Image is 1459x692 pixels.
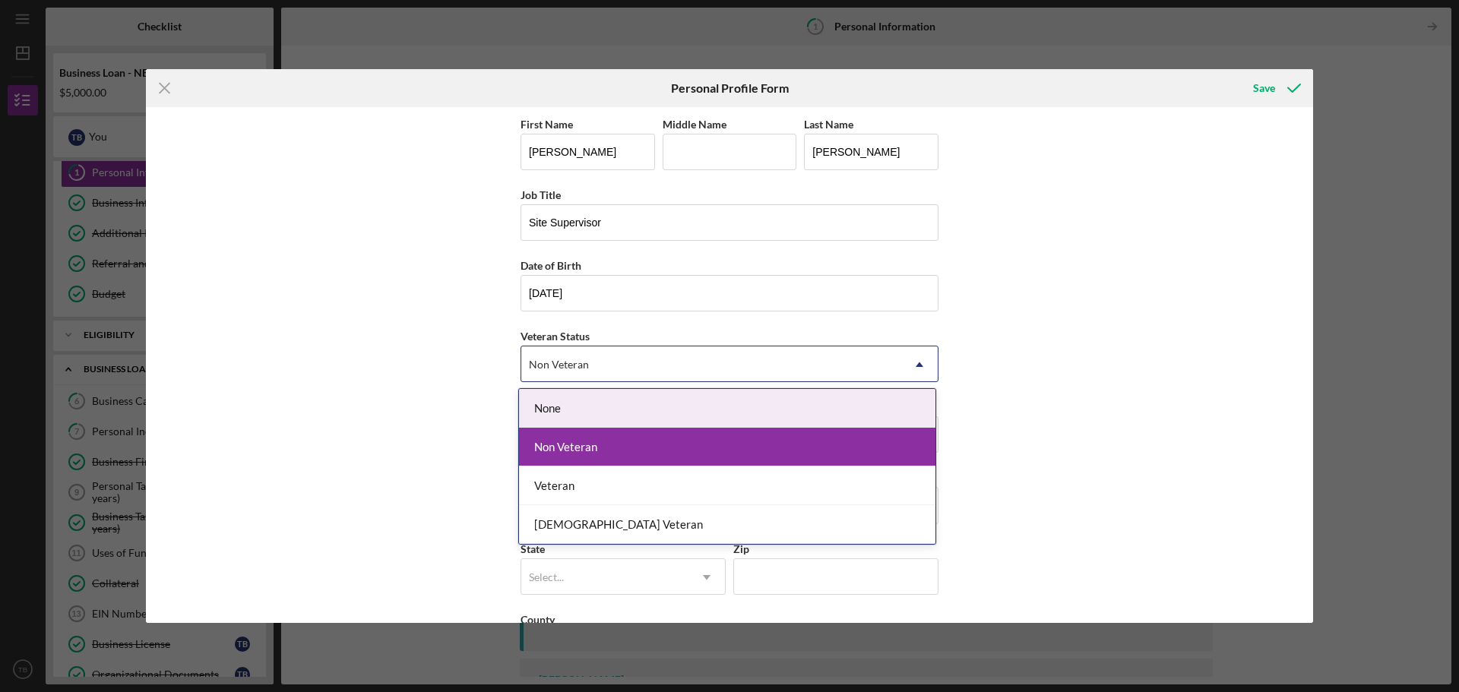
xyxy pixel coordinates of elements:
div: Select... [529,571,564,583]
label: Zip [733,542,749,555]
label: Last Name [804,118,853,131]
label: Job Title [521,188,561,201]
div: Veteran [519,466,935,505]
div: Non Veteran [519,428,935,466]
button: Save [1238,73,1313,103]
label: County [521,613,555,626]
label: First Name [521,118,573,131]
div: Non Veteran [529,359,589,371]
h6: Personal Profile Form [671,81,789,95]
div: None [519,389,935,428]
div: [DEMOGRAPHIC_DATA] Veteran [519,505,935,544]
label: Middle Name [663,118,726,131]
label: Date of Birth [521,259,581,272]
div: Save [1253,73,1275,103]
